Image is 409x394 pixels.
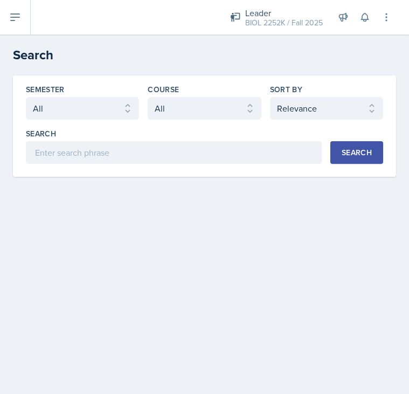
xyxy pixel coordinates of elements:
div: Leader [245,6,323,19]
div: Search [342,148,372,157]
label: Search [26,128,56,139]
label: Semester [26,84,65,95]
label: Course [148,84,179,95]
button: Search [330,141,383,164]
label: Sort By [270,84,302,95]
h2: Search [13,45,396,65]
input: Enter search phrase [26,141,322,164]
div: BIOL 2252K / Fall 2025 [245,17,323,29]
